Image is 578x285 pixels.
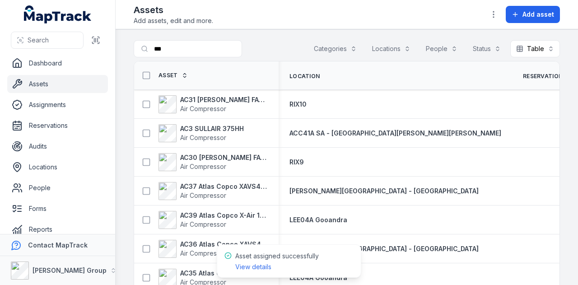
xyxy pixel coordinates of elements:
button: Locations [366,40,416,57]
strong: AC37 Atlas Copco XAVS450 [180,182,268,191]
a: AC3 SULLAIR 375HHAir Compressor [158,124,244,142]
button: Categories [308,40,363,57]
a: LEE04A Gooandra [289,215,347,224]
a: Dashboard [7,54,108,72]
a: Asset [158,72,188,79]
span: [PERSON_NAME][GEOGRAPHIC_DATA] - [GEOGRAPHIC_DATA] [289,245,479,252]
span: Air Compressor [180,249,226,257]
a: MapTrack [24,5,92,23]
span: Reservation [523,73,563,80]
span: Air Compressor [180,163,226,170]
button: Table [510,40,560,57]
span: Air Compressor [180,220,226,228]
strong: AC35 Atlas Copco XAHS375 [180,269,268,278]
span: Asset assigned successfully [235,252,319,271]
a: RIX9 [289,158,304,167]
button: Status [467,40,507,57]
button: Search [11,32,84,49]
a: AC37 Atlas Copco XAVS450Air Compressor [158,182,268,200]
span: Air Compressor [180,105,226,112]
a: AC31 [PERSON_NAME] FAC52P on [PERSON_NAME] 10Air Compressor [158,95,268,113]
span: LEE04A Gooandra [289,216,347,224]
a: RIX10 [289,100,307,109]
span: [PERSON_NAME][GEOGRAPHIC_DATA] - [GEOGRAPHIC_DATA] [289,187,479,195]
a: Reservations [7,117,108,135]
a: Locations [7,158,108,176]
a: View details [235,262,271,271]
span: Air Compressor [180,192,226,199]
a: Assets [7,75,108,93]
strong: AC36 Atlas Copco XAVS450 [180,240,268,249]
button: Add asset [506,6,560,23]
a: AC30 [PERSON_NAME] FAC52P on [PERSON_NAME] 9Air Compressor [158,153,268,171]
a: [PERSON_NAME][GEOGRAPHIC_DATA] - [GEOGRAPHIC_DATA] [289,244,479,253]
span: Asset [158,72,178,79]
h2: Assets [134,4,213,16]
a: [PERSON_NAME][GEOGRAPHIC_DATA] - [GEOGRAPHIC_DATA] [289,187,479,196]
a: AC39 Atlas Copco X-Air 1100-25Air Compressor [158,211,268,229]
strong: AC39 Atlas Copco X-Air 1100-25 [180,211,268,220]
span: Fetched geolocation! [263,263,326,271]
a: People [7,179,108,197]
span: Location [289,73,320,80]
strong: AC3 SULLAIR 375HH [180,124,244,133]
a: Reports [7,220,108,238]
strong: AC30 [PERSON_NAME] FAC52P on [PERSON_NAME] 9 [180,153,268,162]
strong: Contact MapTrack [28,241,88,249]
strong: AC31 [PERSON_NAME] FAC52P on [PERSON_NAME] 10 [180,95,268,104]
a: ACC41A SA - [GEOGRAPHIC_DATA][PERSON_NAME][PERSON_NAME] [289,129,501,138]
strong: [PERSON_NAME] Group [33,266,107,274]
span: Add assets, edit and more. [134,16,213,25]
a: Audits [7,137,108,155]
a: Forms [7,200,108,218]
span: Add asset [522,10,554,19]
span: ACC41A SA - [GEOGRAPHIC_DATA][PERSON_NAME][PERSON_NAME] [289,129,501,137]
button: People [420,40,463,57]
span: LEE04A Gooandra [289,274,347,281]
a: AC36 Atlas Copco XAVS450Air Compressor [158,240,268,258]
span: RIX10 [289,100,307,108]
span: Search [28,36,49,45]
span: RIX9 [289,158,304,166]
a: Assignments [7,96,108,114]
span: Air Compressor [180,134,226,141]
